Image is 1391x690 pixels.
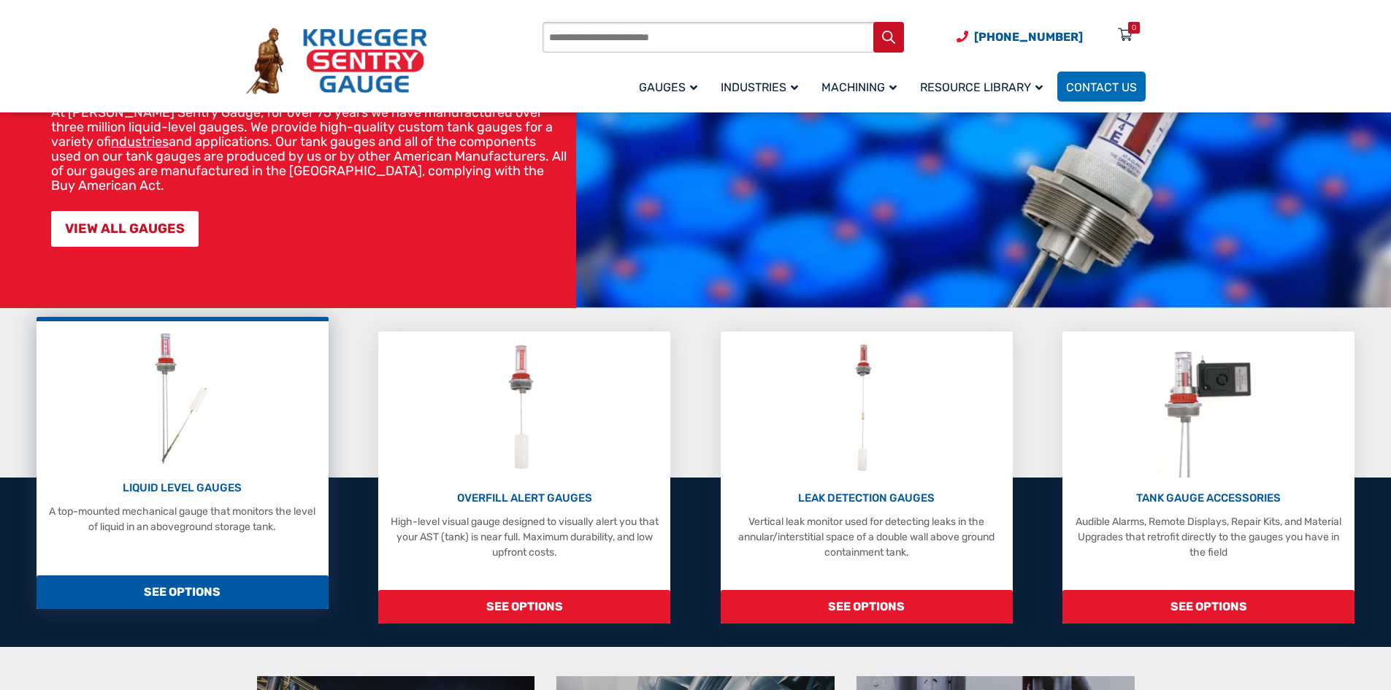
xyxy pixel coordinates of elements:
a: VIEW ALL GAUGES [51,211,199,247]
img: Liquid Level Gauges [143,329,221,467]
span: Gauges [639,80,697,94]
a: Leak Detection Gauges LEAK DETECTION GAUGES Vertical leak monitor used for detecting leaks in the... [721,331,1013,624]
a: Contact Us [1057,72,1146,101]
p: Audible Alarms, Remote Displays, Repair Kits, and Material Upgrades that retrofit directly to the... [1070,514,1347,560]
a: Machining [813,69,911,104]
p: High-level visual gauge designed to visually alert you that your AST (tank) is near full. Maximum... [386,514,663,560]
a: Phone Number (920) 434-8860 [957,28,1083,46]
img: Krueger Sentry Gauge [246,28,427,95]
a: Overfill Alert Gauges OVERFILL ALERT GAUGES High-level visual gauge designed to visually alert yo... [378,331,670,624]
img: bg_hero_bannerksentry [576,1,1391,308]
span: Resource Library [920,80,1043,94]
p: OVERFILL ALERT GAUGES [386,490,663,507]
span: Industries [721,80,798,94]
p: LIQUID LEVEL GAUGES [44,480,321,497]
a: Industries [712,69,813,104]
span: SEE OPTIONS [721,590,1013,624]
div: 0 [1132,22,1136,34]
p: LEAK DETECTION GAUGES [728,490,1005,507]
span: [PHONE_NUMBER] [974,30,1083,44]
span: Machining [821,80,897,94]
span: SEE OPTIONS [1062,590,1354,624]
img: Leak Detection Gauges [838,339,895,478]
a: Resource Library [911,69,1057,104]
a: Tank Gauge Accessories TANK GAUGE ACCESSORIES Audible Alarms, Remote Displays, Repair Kits, and M... [1062,331,1354,624]
img: Overfill Alert Gauges [492,339,557,478]
p: At [PERSON_NAME] Sentry Gauge, for over 75 years we have manufactured over three million liquid-l... [51,105,569,193]
span: SEE OPTIONS [378,590,670,624]
p: TANK GAUGE ACCESSORIES [1070,490,1347,507]
p: A top-mounted mechanical gauge that monitors the level of liquid in an aboveground storage tank. [44,504,321,534]
p: Vertical leak monitor used for detecting leaks in the annular/interstitial space of a double wall... [728,514,1005,560]
span: SEE OPTIONS [37,575,329,609]
a: Gauges [630,69,712,104]
img: Tank Gauge Accessories [1150,339,1268,478]
a: Liquid Level Gauges LIQUID LEVEL GAUGES A top-mounted mechanical gauge that monitors the level of... [37,317,329,609]
span: Contact Us [1066,80,1137,94]
a: industries [111,134,169,150]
